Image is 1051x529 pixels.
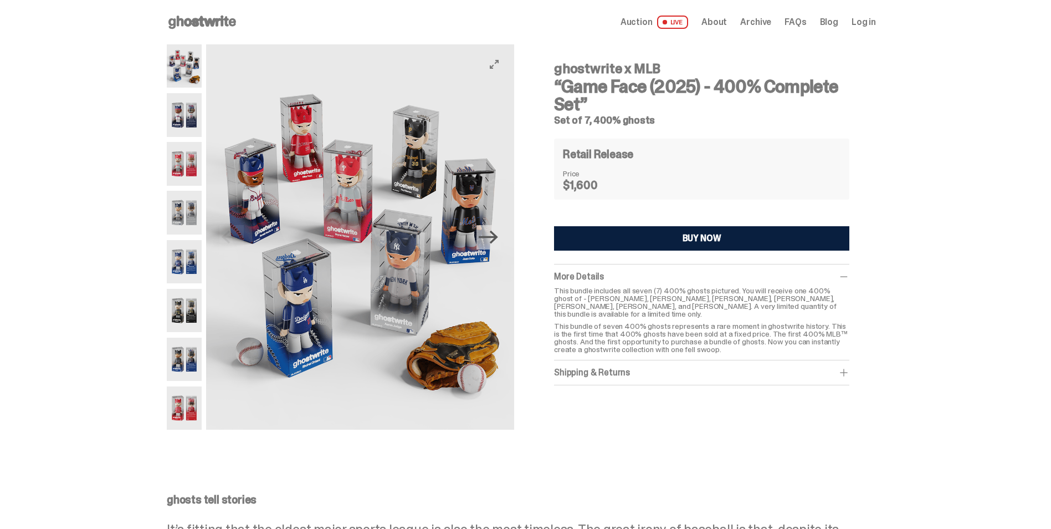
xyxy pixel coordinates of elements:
[554,322,849,353] p: This bundle of seven 400% ghosts represents a rare moment in ghostwrite history. This is the firs...
[167,142,202,185] img: 03-ghostwrite-mlb-game-face-complete-set-bryce-harper.png
[740,18,771,27] a: Archive
[167,93,202,136] img: 02-ghostwrite-mlb-game-face-complete-set-ronald-acuna-jr.png
[167,386,202,430] img: 08-ghostwrite-mlb-game-face-complete-set-mike-trout.png
[206,44,514,430] img: 01-ghostwrite-mlb-game-face-complete-set.png
[167,338,202,381] img: 07-ghostwrite-mlb-game-face-complete-set-juan-soto.png
[701,18,727,27] a: About
[820,18,838,27] a: Blog
[488,58,501,71] button: View full-screen
[554,62,849,75] h4: ghostwrite x MLB
[785,18,806,27] a: FAQs
[554,287,849,318] p: This bundle includes all seven (7) 400% ghosts pictured. You will receive one 400% ghost of - [PE...
[476,225,501,250] button: Next
[554,271,604,282] span: More Details
[167,240,202,283] img: 05-ghostwrite-mlb-game-face-complete-set-shohei-ohtani.png
[167,494,876,505] p: ghosts tell stories
[554,226,849,251] button: BUY NOW
[683,234,721,243] div: BUY NOW
[563,180,618,191] dd: $1,600
[563,170,618,177] dt: Price
[167,289,202,332] img: 06-ghostwrite-mlb-game-face-complete-set-paul-skenes.png
[563,149,633,160] h4: Retail Release
[621,16,688,29] a: Auction LIVE
[852,18,876,27] a: Log in
[554,115,849,125] h5: Set of 7, 400% ghosts
[554,78,849,113] h3: “Game Face (2025) - 400% Complete Set”
[657,16,689,29] span: LIVE
[167,44,202,88] img: 01-ghostwrite-mlb-game-face-complete-set.png
[167,191,202,234] img: 04-ghostwrite-mlb-game-face-complete-set-aaron-judge.png
[554,367,849,378] div: Shipping & Returns
[621,18,653,27] span: Auction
